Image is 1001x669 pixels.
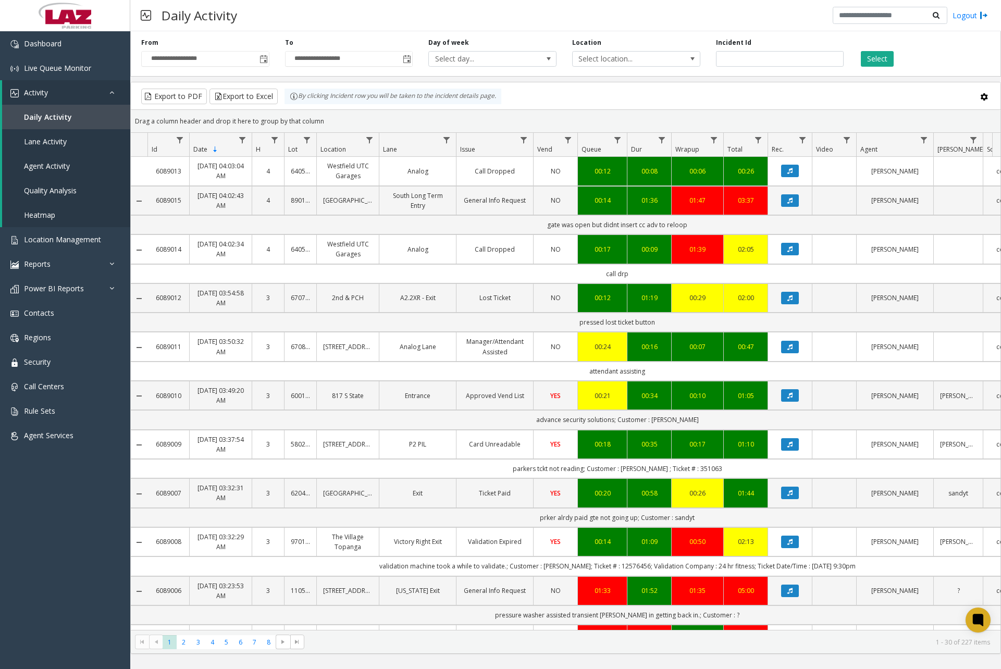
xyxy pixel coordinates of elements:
[131,490,147,498] a: Collapse Details
[940,537,977,547] a: [PERSON_NAME]
[258,391,278,401] a: 3
[291,537,310,547] a: 970166
[463,488,527,498] a: Ticket Paid
[816,145,833,154] span: Video
[584,488,621,498] a: 00:20
[173,133,187,147] a: Id Filter Menu
[262,635,276,649] span: Page 8
[323,293,373,303] a: 2nd & PCH
[678,488,717,498] a: 00:26
[323,161,373,181] a: Westfield UTC Garages
[655,133,669,147] a: Dur Filter Menu
[540,391,571,401] a: YES
[634,166,665,176] a: 00:08
[2,105,130,129] a: Daily Activity
[716,38,751,47] label: Incident Id
[383,145,397,154] span: Lane
[584,293,621,303] a: 00:12
[291,166,310,176] a: 640580
[323,195,373,205] a: [GEOGRAPHIC_DATA]
[967,133,981,147] a: Parker Filter Menu
[980,10,988,21] img: logout
[678,586,717,596] a: 01:35
[678,293,717,303] div: 00:29
[584,166,621,176] a: 00:12
[584,537,621,547] a: 00:14
[257,52,269,66] span: Toggle popup
[863,586,927,596] a: [PERSON_NAME]
[540,244,571,254] a: NO
[634,195,665,205] a: 01:36
[463,537,527,547] a: Validation Expired
[428,38,469,47] label: Day of week
[363,133,377,147] a: Location Filter Menu
[291,586,310,596] a: 110512
[584,342,621,352] div: 00:24
[584,586,621,596] a: 01:33
[634,244,665,254] div: 00:09
[634,488,665,498] div: 00:58
[131,133,1000,630] div: Data table
[24,259,51,269] span: Reports
[191,635,205,649] span: Page 3
[131,294,147,303] a: Collapse Details
[10,358,19,367] img: 'icon'
[24,406,55,416] span: Rule Sets
[131,538,147,547] a: Collapse Details
[863,166,927,176] a: [PERSON_NAME]
[463,195,527,205] a: General Info Request
[386,586,450,596] a: [US_STATE] Exit
[730,488,761,498] a: 01:44
[551,586,561,595] span: NO
[940,488,977,498] a: sandyt
[730,342,761,352] a: 00:47
[429,52,530,66] span: Select day...
[291,391,310,401] a: 600118
[463,391,527,401] a: Approved Vend List
[196,581,245,601] a: [DATE] 03:23:53 AM
[258,293,278,303] a: 3
[401,52,412,66] span: Toggle popup
[730,586,761,596] a: 05:00
[463,293,527,303] a: Lost Ticket
[678,244,717,254] div: 01:39
[258,537,278,547] a: 3
[863,391,927,401] a: [PERSON_NAME]
[634,391,665,401] a: 00:34
[863,439,927,449] a: [PERSON_NAME]
[772,145,784,154] span: Rec.
[678,195,717,205] div: 01:47
[285,89,501,104] div: By clicking Incident row you will be taken to the incident details page.
[196,483,245,503] a: [DATE] 03:32:31 AM
[634,293,665,303] a: 01:19
[323,239,373,259] a: Westfield UTC Garages
[540,439,571,449] a: YES
[551,167,561,176] span: NO
[24,161,70,171] span: Agent Activity
[196,532,245,552] a: [DATE] 03:32:29 AM
[154,195,183,205] a: 6089015
[300,133,314,147] a: Lot Filter Menu
[550,537,561,546] span: YES
[678,391,717,401] a: 00:10
[917,133,931,147] a: Agent Filter Menu
[584,195,621,205] a: 00:14
[24,430,73,440] span: Agent Services
[323,586,373,596] a: [STREET_ADDRESS]
[323,439,373,449] a: [STREET_ADDRESS]
[386,342,450,352] a: Analog Lane
[10,40,19,48] img: 'icon'
[323,488,373,498] a: [GEOGRAPHIC_DATA]
[730,195,761,205] a: 03:37
[550,391,561,400] span: YES
[463,586,527,596] a: General Info Request
[678,166,717,176] div: 00:06
[386,439,450,449] a: P2 PIL
[540,488,571,498] a: YES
